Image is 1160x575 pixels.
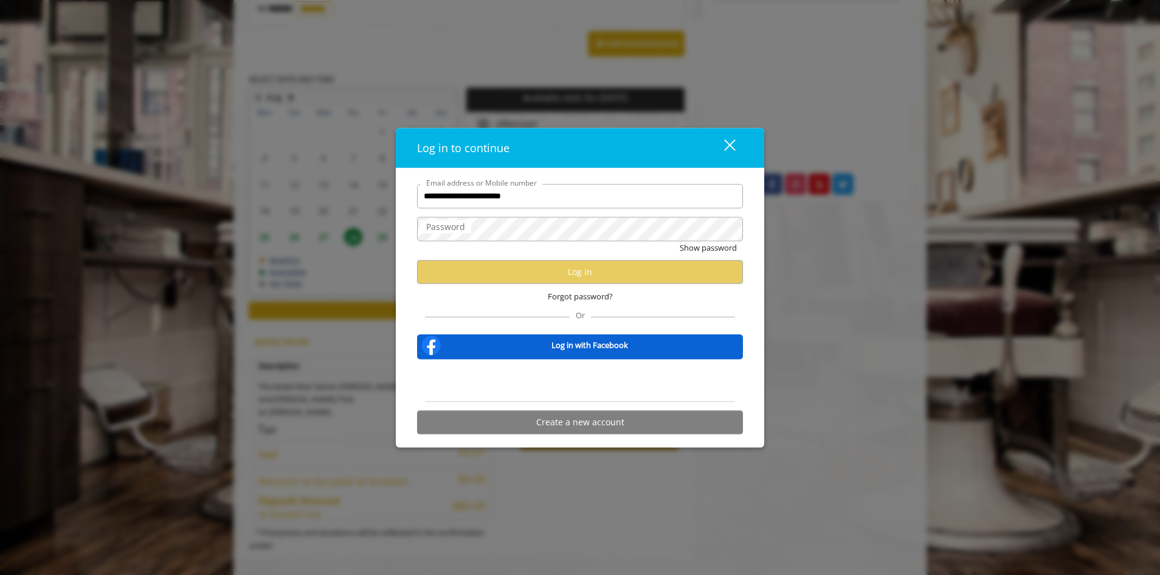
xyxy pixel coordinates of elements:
div: close dialog [710,139,734,157]
label: Email address or Mobile number [420,176,543,188]
button: Log in [417,260,743,284]
input: Password [417,217,743,241]
iframe: Sign in with Google Button [506,367,654,394]
input: Email address or Mobile number [417,184,743,208]
span: Forgot password? [548,290,613,302]
img: facebook-logo [419,333,443,357]
span: Or [570,309,591,320]
button: Create a new account [417,410,743,434]
button: Show password [680,241,737,254]
label: Password [420,220,471,233]
b: Log in with Facebook [551,339,628,352]
button: close dialog [702,135,743,160]
span: Log in to continue [417,140,509,155]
